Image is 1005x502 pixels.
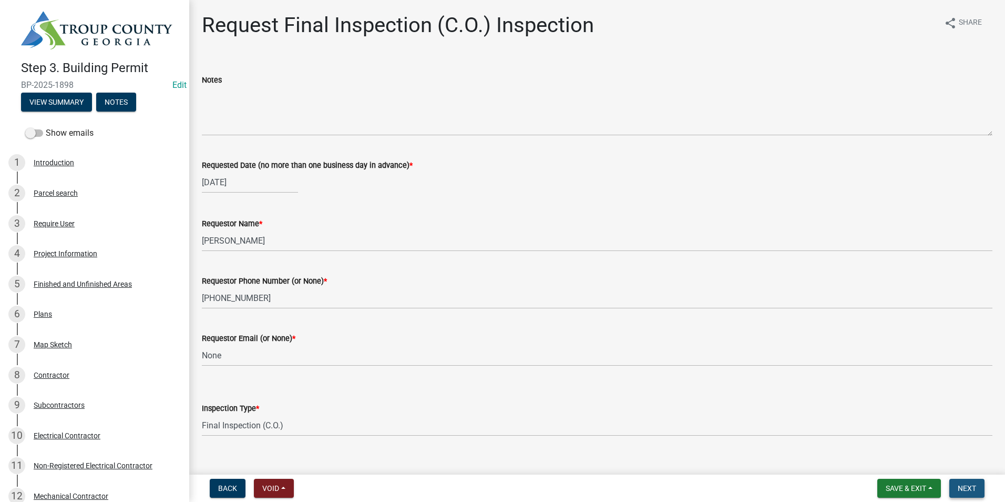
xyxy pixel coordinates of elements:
[34,493,108,500] div: Mechanical Contractor
[202,13,594,38] h1: Request Final Inspection (C.O.) Inspection
[8,276,25,293] div: 5
[34,159,74,166] div: Introduction
[21,93,92,112] button: View Summary
[21,61,181,76] h4: Step 3. Building Permit
[8,336,25,353] div: 7
[202,172,298,193] input: mm/dd/yyyy
[34,310,52,318] div: Plans
[21,98,92,107] wm-modal-confirm: Summary
[936,13,990,33] button: shareShare
[34,280,132,288] div: Finished and Unfinished Areas
[8,427,25,444] div: 10
[8,215,25,232] div: 3
[8,367,25,384] div: 8
[8,306,25,323] div: 6
[218,484,237,493] span: Back
[34,432,100,439] div: Electrical Contractor
[34,401,85,409] div: Subcontractors
[944,17,957,29] i: share
[949,479,985,498] button: Next
[202,335,295,343] label: Requestor Email (or None)
[202,77,222,84] label: Notes
[959,17,982,29] span: Share
[21,80,168,90] span: BP-2025-1898
[25,127,94,139] label: Show emails
[96,98,136,107] wm-modal-confirm: Notes
[262,484,279,493] span: Void
[34,250,97,257] div: Project Information
[877,479,941,498] button: Save & Exit
[202,162,413,169] label: Requested Date (no more than one business day in advance)
[34,372,69,379] div: Contractor
[8,154,25,171] div: 1
[202,405,259,413] label: Inspection Type
[254,479,294,498] button: Void
[34,220,75,227] div: Require User
[34,189,78,197] div: Parcel search
[172,80,187,90] wm-modal-confirm: Edit Application Number
[8,457,25,474] div: 11
[34,462,152,469] div: Non-Registered Electrical Contractor
[8,245,25,262] div: 4
[8,185,25,202] div: 2
[958,484,976,493] span: Next
[210,479,245,498] button: Back
[8,397,25,414] div: 9
[202,278,327,285] label: Requestor Phone Number (or None)
[96,93,136,112] button: Notes
[172,80,187,90] a: Edit
[21,11,172,49] img: Troup County, Georgia
[202,220,262,228] label: Requestor Name
[886,484,926,493] span: Save & Exit
[34,341,72,348] div: Map Sketch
